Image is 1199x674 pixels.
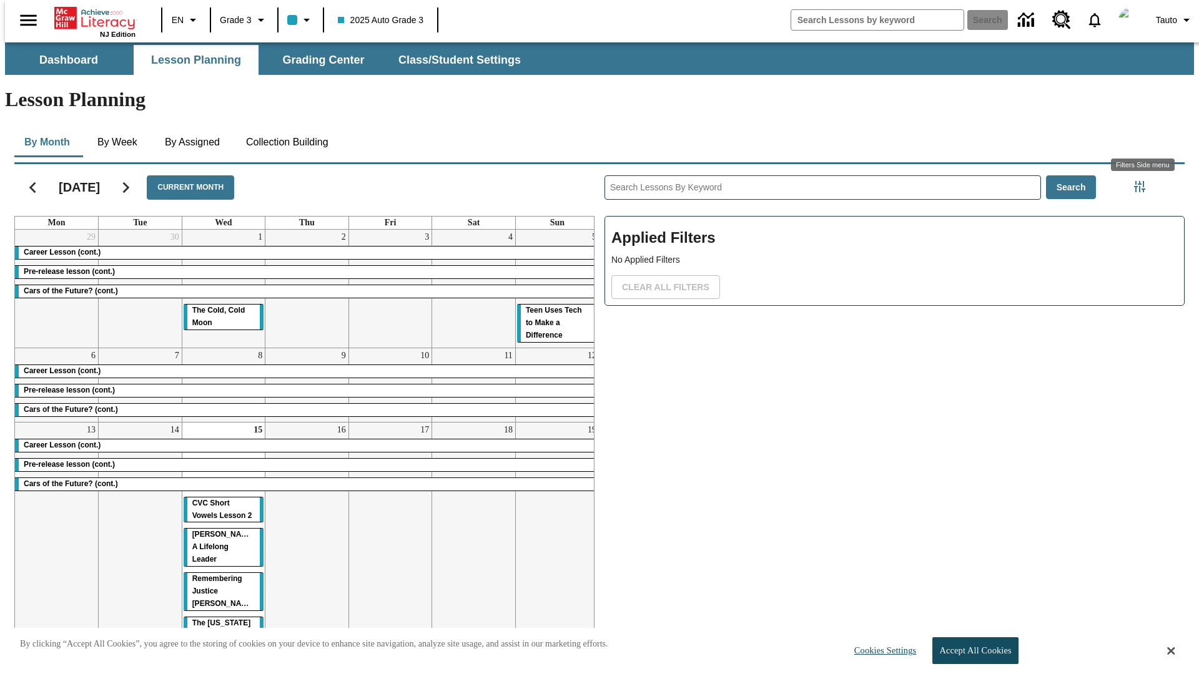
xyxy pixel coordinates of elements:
span: Dashboard [39,53,98,67]
td: October 19, 2025 [515,422,599,648]
span: Career Lesson (cont.) [24,441,101,449]
a: October 6, 2025 [89,348,98,363]
span: The Cold, Cold Moon [192,306,245,327]
span: Cars of the Future? (cont.) [24,286,118,295]
a: September 30, 2025 [168,230,182,245]
a: Resource Center, Will open in new tab [1045,3,1078,37]
td: October 1, 2025 [182,230,265,348]
span: 2025 Auto Grade 3 [338,14,424,27]
a: October 11, 2025 [501,348,515,363]
a: Data Center [1010,3,1045,37]
td: October 2, 2025 [265,230,349,348]
a: October 17, 2025 [418,422,432,437]
a: October 7, 2025 [172,348,182,363]
a: September 29, 2025 [84,230,98,245]
td: October 17, 2025 [348,422,432,648]
div: Pre-release lesson (cont.) [15,459,599,471]
input: Search Lessons By Keyword [605,176,1040,199]
div: CVC Short Vowels Lesson 2 [184,497,264,522]
button: Language: EN, Select a language [166,9,206,31]
div: Cars of the Future? (cont.) [15,404,599,416]
a: Notifications [1078,4,1111,36]
span: Grade 3 [220,14,252,27]
input: search field [791,10,964,30]
a: October 8, 2025 [255,348,265,363]
span: The Missouri Gets a Makeover [192,618,252,640]
div: Career Lesson (cont.) [15,247,599,259]
span: Dianne Feinstein: A Lifelong Leader [192,530,258,564]
div: Filters Side menu [1111,159,1175,171]
a: Tuesday [131,217,149,229]
h1: Lesson Planning [5,88,1194,111]
span: Cars of the Future? (cont.) [24,405,118,414]
button: Profile/Settings [1151,9,1199,31]
button: Filters Side menu [1127,174,1152,199]
div: Remembering Justice O'Connor [184,573,264,610]
div: SubNavbar [5,45,532,75]
td: October 6, 2025 [15,348,99,422]
button: Accept All Cookies [932,637,1018,664]
td: October 3, 2025 [348,230,432,348]
button: Close [1167,645,1175,657]
a: Home [54,6,136,31]
p: No Applied Filters [611,253,1178,266]
span: Career Lesson (cont.) [24,248,101,256]
p: By clicking “Accept All Cookies”, you agree to the storing of cookies on your device to enhance s... [20,638,608,650]
a: October 9, 2025 [339,348,348,363]
span: Pre-release lesson (cont.) [24,267,115,276]
div: The Cold, Cold Moon [184,305,264,330]
a: Friday [382,217,399,229]
span: EN [172,14,184,27]
a: October 12, 2025 [585,348,599,363]
a: Wednesday [212,217,234,229]
td: October 9, 2025 [265,348,349,422]
span: Cars of the Future? (cont.) [24,479,118,488]
a: October 18, 2025 [501,422,515,437]
td: October 15, 2025 [182,422,265,648]
div: Applied Filters [604,216,1185,306]
button: Grading Center [261,45,386,75]
a: October 2, 2025 [339,230,348,245]
button: Previous [17,172,49,203]
a: Thursday [297,217,317,229]
span: Remembering Justice O'Connor [192,574,255,608]
a: October 15, 2025 [251,422,265,437]
td: October 12, 2025 [515,348,599,422]
a: October 5, 2025 [590,230,599,245]
a: Saturday [465,217,482,229]
a: Monday [46,217,68,229]
span: Tauto [1156,14,1177,27]
div: Teen Uses Tech to Make a Difference [517,305,598,342]
button: Select a new avatar [1111,4,1151,36]
button: Class color is light blue. Change class color [282,9,319,31]
a: October 16, 2025 [335,422,348,437]
div: Calendar [4,159,595,649]
span: Grading Center [282,53,364,67]
td: September 29, 2025 [15,230,99,348]
div: Pre-release lesson (cont.) [15,384,599,397]
td: October 10, 2025 [348,348,432,422]
button: Collection Building [236,127,338,157]
td: October 18, 2025 [432,422,516,648]
button: Class/Student Settings [388,45,531,75]
button: Lesson Planning [134,45,259,75]
div: Pre-release lesson (cont.) [15,266,599,278]
td: September 30, 2025 [99,230,182,348]
span: Lesson Planning [151,53,241,67]
a: October 13, 2025 [84,422,98,437]
a: October 4, 2025 [506,230,515,245]
div: Dianne Feinstein: A Lifelong Leader [184,529,264,566]
span: Class/Student Settings [398,53,521,67]
div: SubNavbar [5,42,1194,75]
td: October 14, 2025 [99,422,182,648]
a: October 3, 2025 [422,230,432,245]
div: The Missouri Gets a Makeover [184,617,264,642]
a: October 14, 2025 [168,422,182,437]
div: Cars of the Future? (cont.) [15,478,599,491]
a: October 1, 2025 [255,230,265,245]
h2: Applied Filters [611,223,1178,253]
button: Grade: Grade 3, Select a grade [215,9,274,31]
img: avatar image [1118,7,1143,32]
span: Pre-release lesson (cont.) [24,386,115,394]
button: Dashboard [6,45,131,75]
